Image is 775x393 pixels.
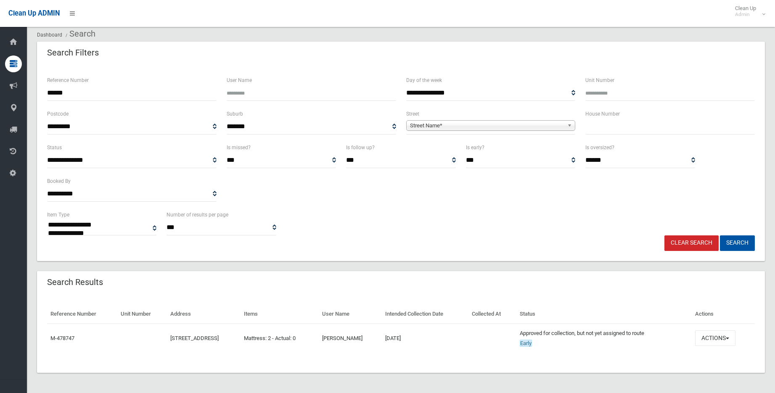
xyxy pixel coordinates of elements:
[319,324,382,353] td: [PERSON_NAME]
[47,143,62,152] label: Status
[47,109,69,119] label: Postcode
[520,340,532,347] span: Early
[319,305,382,324] th: User Name
[516,305,692,324] th: Status
[466,143,484,152] label: Is early?
[406,109,419,119] label: Street
[735,11,756,18] small: Admin
[346,143,375,152] label: Is follow up?
[516,324,692,353] td: Approved for collection, but not yet assigned to route
[170,335,219,341] a: [STREET_ADDRESS]
[117,305,167,324] th: Unit Number
[406,76,442,85] label: Day of the week
[63,26,95,42] li: Search
[227,76,252,85] label: User Name
[410,121,564,131] span: Street Name*
[241,324,319,353] td: Mattress: 2 - Actual: 0
[468,305,516,324] th: Collected At
[37,45,109,61] header: Search Filters
[585,76,614,85] label: Unit Number
[585,109,620,119] label: House Number
[695,330,735,346] button: Actions
[167,305,241,324] th: Address
[227,143,251,152] label: Is missed?
[47,76,89,85] label: Reference Number
[50,335,74,341] a: M-478747
[47,210,69,219] label: Item Type
[47,177,71,186] label: Booked By
[585,143,614,152] label: Is oversized?
[241,305,319,324] th: Items
[37,274,113,290] header: Search Results
[167,210,228,219] label: Number of results per page
[47,305,117,324] th: Reference Number
[382,305,468,324] th: Intended Collection Date
[8,9,60,17] span: Clean Up ADMIN
[664,235,719,251] a: Clear Search
[382,324,468,353] td: [DATE]
[37,32,62,38] a: Dashboard
[692,305,755,324] th: Actions
[731,5,764,18] span: Clean Up
[227,109,243,119] label: Suburb
[720,235,755,251] button: Search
